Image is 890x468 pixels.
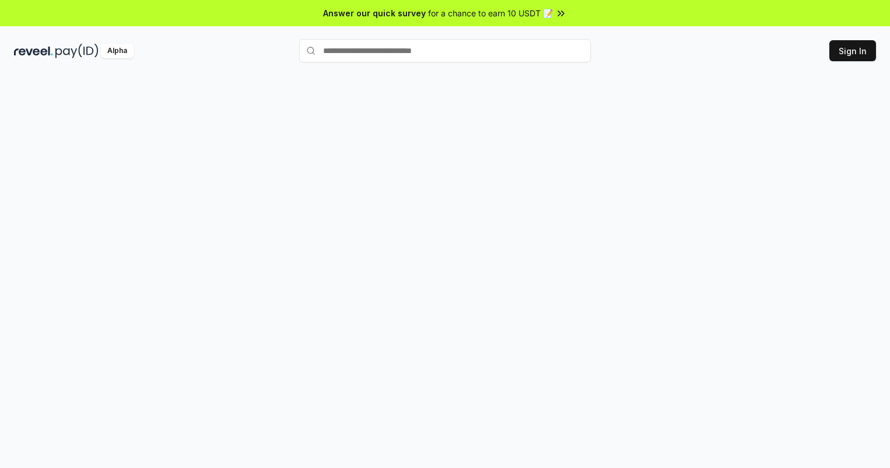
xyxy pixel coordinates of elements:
span: for a chance to earn 10 USDT 📝 [428,7,553,19]
button: Sign In [829,40,876,61]
span: Answer our quick survey [323,7,426,19]
div: Alpha [101,44,134,58]
img: reveel_dark [14,44,53,58]
img: pay_id [55,44,99,58]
